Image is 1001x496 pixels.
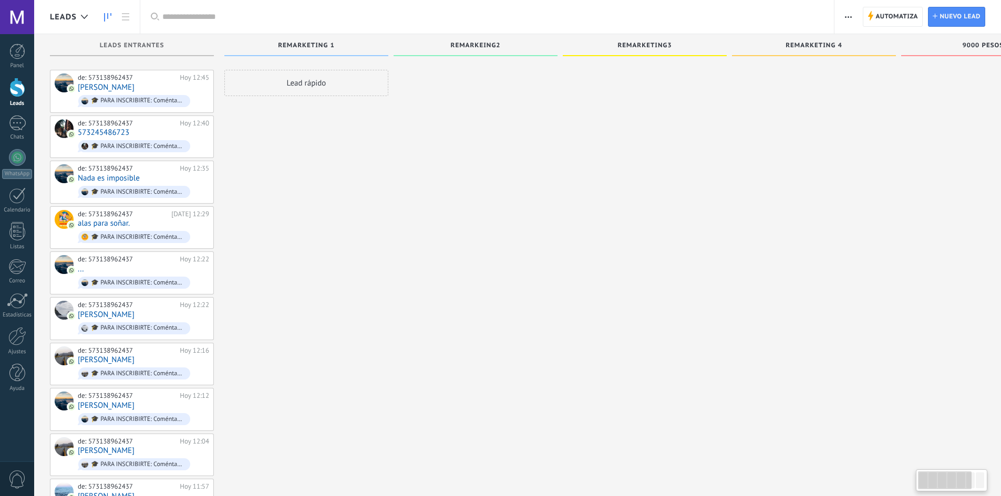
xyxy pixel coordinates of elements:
span: remarketing 1 [278,42,335,49]
span: Leads [50,12,77,22]
div: de: 573138962437 [78,392,176,400]
div: Camilo [55,392,74,410]
div: Piedad Hernadez [55,346,74,365]
div: Chats [2,134,33,141]
div: remarketing 4 [737,42,891,51]
div: de: 573138962437 [78,301,176,309]
img: com.amocrm.amocrmwa.svg [68,131,75,138]
div: 🎓 PARA INSCRIBIRTE: Coméntame cuál es el método de pago que prefieras 👇 ✅ Nequi ✅ Daviplata ⚠¡Si ... [91,370,185,377]
div: Hoy 12:12 [180,392,209,400]
div: Listas [2,244,33,250]
div: Panel [2,62,33,69]
span: remarkeing2 [451,42,501,49]
a: [PERSON_NAME] [78,401,135,410]
div: Leads [2,100,33,107]
div: Ayuda [2,385,33,392]
div: de: 573138962437 [78,73,176,82]
div: 🎓 PARA INSCRIBIRTE: Coméntame cuál es el método de pago que prefieras 👇 ✅ Nequi ✅ Daviplata ⚠¡Si ... [91,416,185,423]
div: de: 573138962437 [78,210,168,218]
a: 573245486723 [78,128,129,137]
div: Ajustes [2,349,33,355]
img: com.amocrm.amocrmwa.svg [68,221,75,229]
a: alas para soñar. [78,219,130,228]
a: Nuevo lead [928,7,985,27]
div: Correo [2,278,33,284]
span: Automatiza [875,7,918,26]
div: Hoy 12:22 [180,255,209,263]
img: com.amocrm.amocrmwa.svg [68,267,75,274]
div: WhatsApp [2,169,32,179]
span: remarketing3 [617,42,672,49]
div: 573245486723 [55,119,74,138]
div: Hoy 12:40 [180,119,209,128]
div: Nada es imposible [55,164,74,183]
div: 🎓 PARA INSCRIBIRTE: Coméntame cuál es el método de pago que prefieras 👇 ✅ Nequi ✅ Daviplata ⚠¡Si ... [91,143,185,150]
div: Calendario [2,207,33,214]
div: 🎓 PARA INSCRIBIRTE: Coméntame cuál es el método de pago que prefieras 👇 ✅ Nequi ✅ Daviplata ⚠¡Si ... [91,461,185,468]
div: alas para soñar. [55,210,74,229]
img: com.amocrm.amocrmwa.svg [68,403,75,410]
span: Nuevo lead [940,7,981,26]
div: de: 573138962437 [78,482,176,491]
div: Humberto Pérez Rodríguez [55,437,74,456]
div: Hoy 12:04 [180,437,209,446]
img: com.amocrm.amocrmwa.svg [68,176,75,183]
div: remarkeing2 [399,42,552,51]
div: Hoy 12:45 [180,73,209,82]
div: Hoy 11:57 [180,482,209,491]
a: Automatiza [863,7,923,27]
a: Nada es imposible [78,174,140,183]
div: Hoy 12:16 [180,346,209,355]
div: Leads Entrantes [55,42,209,51]
div: 🎓 PARA INSCRIBIRTE: Coméntame cuál es el método de pago que prefieras 👇 ✅ Nequi ✅ Daviplata ⚠¡Si ... [91,234,185,241]
div: Olga Perdomo peña [55,73,74,92]
div: Villa Cleofi [55,301,74,320]
a: [PERSON_NAME] [78,446,135,455]
img: com.amocrm.amocrmwa.svg [68,358,75,365]
img: com.amocrm.amocrmwa.svg [68,85,75,92]
a: [PERSON_NAME] [78,83,135,92]
div: 🎓 PARA INSCRIBIRTE: Coméntame cuál es el método de pago que prefieras 👇 ✅ Nequi ✅ Daviplata ⚠¡Si ... [91,97,185,104]
div: de: 573138962437 [78,119,176,128]
a: [PERSON_NAME] [78,310,135,319]
div: Lead rápido [224,70,388,96]
div: remarketing3 [568,42,721,51]
div: [DATE] 12:29 [171,210,209,218]
div: 🎓 PARA INSCRIBIRTE: Coméntame cuál es el método de pago que prefieras 👇 ✅ Nequi ✅ Daviplata ⚠¡Si ... [91,188,185,196]
div: de: 573138962437 [78,437,176,446]
img: com.amocrm.amocrmwa.svg [68,312,75,320]
span: Leads Entrantes [100,42,164,49]
div: Hoy 12:35 [180,164,209,173]
img: com.amocrm.amocrmwa.svg [68,449,75,456]
div: remarketing 1 [230,42,383,51]
div: 🎓 PARA INSCRIBIRTE: Coméntame cuál es el método de pago que prefieras 👇 ✅ Nequi ✅ Daviplata ⚠¡Si ... [91,324,185,332]
a: ... [78,265,84,273]
div: de: 573138962437 [78,164,176,173]
a: [PERSON_NAME] [78,355,135,364]
div: Estadísticas [2,312,33,319]
div: de: 573138962437 [78,346,176,355]
span: remarketing 4 [786,42,842,49]
div: de: 573138962437 [78,255,176,263]
div: 🎓 PARA INSCRIBIRTE: Coméntame cuál es el método de pago que prefieras 👇 ✅ Nequi ✅ Daviplata ⚠¡Si ... [91,279,185,287]
div: Hoy 12:22 [180,301,209,309]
